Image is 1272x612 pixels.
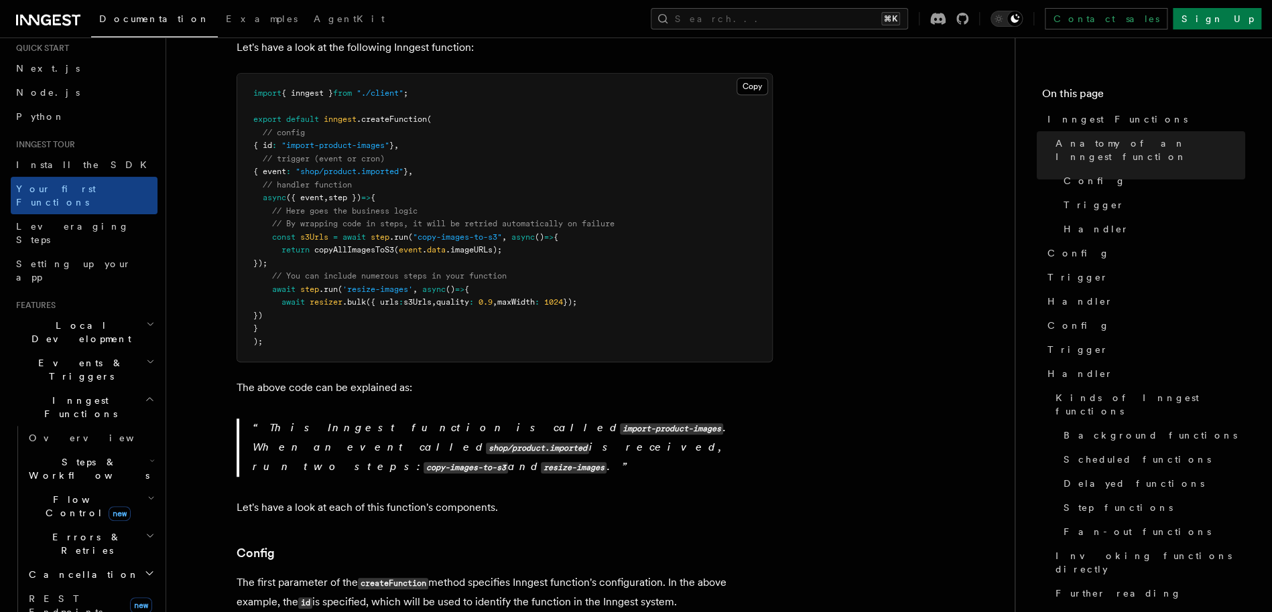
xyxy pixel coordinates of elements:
[422,285,446,294] span: async
[300,285,319,294] span: step
[366,297,399,307] span: ({ urls
[511,232,535,242] span: async
[1042,313,1245,337] a: Config
[286,193,324,202] span: ({ event
[389,141,394,150] span: }
[1058,520,1245,544] a: Fan-out functions
[432,297,436,307] span: ,
[342,297,366,307] span: .bulk
[11,351,157,388] button: Events & Triggers
[306,4,393,36] a: AgentKit
[286,167,291,176] span: :
[413,232,502,242] span: "copy-images-to-s3"
[403,167,408,176] span: }
[1064,222,1129,236] span: Handler
[226,13,298,24] span: Examples
[403,297,432,307] span: s3Urls
[361,193,371,202] span: =>
[394,141,399,150] span: ,
[23,455,149,482] span: Steps & Workflows
[1047,367,1113,380] span: Handler
[11,388,157,426] button: Inngest Functions
[399,245,422,254] span: event
[11,300,56,311] span: Features
[1042,289,1245,313] a: Handler
[554,232,558,242] span: {
[408,167,413,176] span: ,
[502,232,507,242] span: ,
[1058,447,1245,471] a: Scheduled functions
[1064,429,1237,442] span: Background functions
[298,597,312,609] code: id
[11,252,157,289] a: Setting up your app
[544,297,563,307] span: 1024
[23,562,157,587] button: Cancellation
[16,87,80,98] span: Node.js
[446,245,502,254] span: .imageURLs);
[23,568,139,581] span: Cancellation
[16,111,65,122] span: Python
[237,498,773,517] p: Let's have a look at each of this function's components.
[357,88,403,98] span: "./client"
[1056,587,1182,600] span: Further reading
[11,356,146,383] span: Events & Triggers
[446,285,455,294] span: ()
[23,530,145,557] span: Errors & Retries
[1058,423,1245,447] a: Background functions
[272,206,418,216] span: // Here goes the business logic
[314,245,394,254] span: copyAllImagesToS3
[286,114,319,124] span: default
[16,221,129,245] span: Leveraging Steps
[1058,471,1245,495] a: Delayed functions
[1058,495,1245,520] a: Step functions
[1042,337,1245,362] a: Trigger
[11,214,157,252] a: Leveraging Steps
[253,114,281,124] span: export
[1050,386,1245,423] a: Kinds of Inngest functions
[237,378,773,397] p: The above code can be explained as:
[497,297,535,307] span: maxWidth
[272,271,507,281] span: // You can include numerous steps in your function
[11,319,146,346] span: Local Development
[342,285,413,294] span: 'resize-images'
[23,426,157,450] a: Overview
[237,544,275,562] a: Config
[319,285,338,294] span: .run
[1064,453,1211,466] span: Scheduled functions
[1173,8,1261,29] a: Sign Up
[11,153,157,177] a: Install the SDK
[424,462,508,473] code: copy-images-to-s3
[422,245,427,254] span: .
[29,433,167,443] span: Overview
[1064,477,1204,490] span: Delayed functions
[253,258,267,268] span: });
[263,180,352,189] span: // handler function
[535,297,539,307] span: :
[333,88,352,98] span: from
[403,88,408,98] span: ;
[333,232,338,242] span: =
[408,232,413,242] span: (
[1064,525,1211,538] span: Fan-out functions
[16,159,155,170] span: Install the SDK
[281,141,389,150] span: "import-product-images"
[272,232,296,242] span: const
[469,297,474,307] span: :
[11,56,157,80] a: Next.js
[338,285,342,294] span: (
[479,297,493,307] span: 0.9
[11,313,157,351] button: Local Development
[281,245,310,254] span: return
[324,114,357,124] span: inngest
[541,462,607,473] code: resize-images
[23,525,157,562] button: Errors & Retries
[737,78,768,95] button: Copy
[1058,193,1245,217] a: Trigger
[1047,112,1188,126] span: Inngest Functions
[1042,362,1245,386] a: Handler
[399,297,403,307] span: :
[1047,295,1113,308] span: Handler
[1056,137,1245,163] span: Anatomy of an Inngest function
[1042,107,1245,131] a: Inngest Functions
[620,423,723,435] code: import-product-images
